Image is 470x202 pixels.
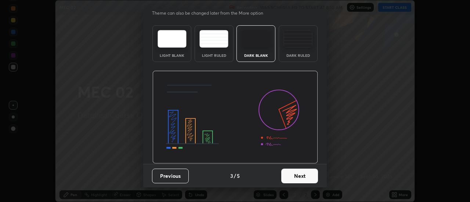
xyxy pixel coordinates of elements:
h4: / [234,172,236,180]
img: lightTheme.e5ed3b09.svg [158,30,187,48]
div: Light Ruled [199,54,229,57]
h4: 3 [230,172,233,180]
h4: 5 [237,172,240,180]
div: Dark Blank [241,54,271,57]
img: darkTheme.f0cc69e5.svg [242,30,271,48]
img: darkRuledTheme.de295e13.svg [283,30,312,48]
button: Next [281,169,318,183]
button: Previous [152,169,189,183]
div: Light Blank [157,54,187,57]
img: lightRuledTheme.5fabf969.svg [199,30,228,48]
img: darkThemeBanner.d06ce4a2.svg [152,71,318,164]
p: Theme can also be changed later from the More option [152,10,271,16]
div: Dark Ruled [283,54,313,57]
